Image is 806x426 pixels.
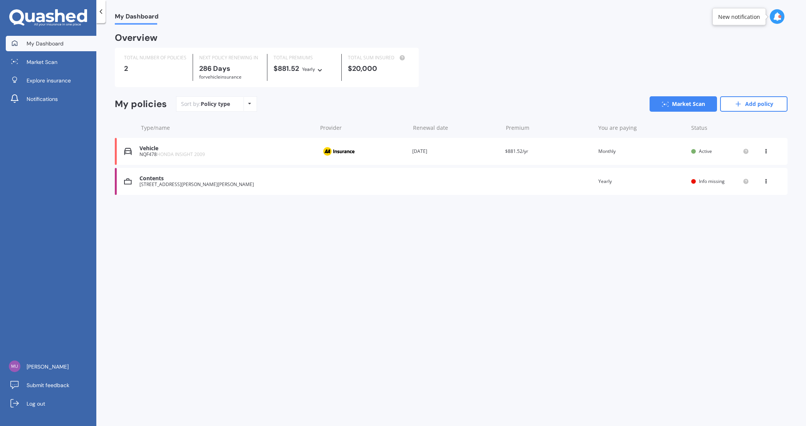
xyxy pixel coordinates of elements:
img: Contents [124,178,132,185]
span: Log out [27,400,45,408]
a: Explore insurance [6,73,96,88]
div: TOTAL NUMBER OF POLICIES [124,54,186,62]
span: Info missing [699,178,725,184]
span: Notifications [27,95,58,103]
div: Monthly [598,148,685,155]
div: Renewal date [413,124,500,132]
div: Status [691,124,749,132]
div: TOTAL SUM INSURED [348,54,410,62]
span: $881.52/yr [505,148,528,154]
a: Market Scan [6,54,96,70]
div: My policies [115,99,167,110]
div: TOTAL PREMIUMS [274,54,335,62]
span: HONDA INSIGHT 2009 [157,151,205,158]
span: Active [699,148,712,154]
div: [DATE] [412,148,499,155]
img: AA [319,144,358,159]
a: My Dashboard [6,36,96,51]
div: $881.52 [274,65,335,73]
span: [PERSON_NAME] [27,363,69,371]
div: Provider [320,124,407,132]
a: Notifications [6,91,96,107]
div: Premium [506,124,593,132]
span: Explore insurance [27,77,71,84]
div: NEXT POLICY RENEWING IN [199,54,261,62]
a: Log out [6,396,96,411]
div: You are paying [598,124,685,132]
div: Yearly [598,178,685,185]
img: d3d0b061efff0ff590eb9faf206e7f16 [9,361,20,372]
span: Submit feedback [27,381,69,389]
div: [STREET_ADDRESS][PERSON_NAME][PERSON_NAME] [139,182,313,187]
a: Market Scan [650,96,717,112]
div: Yearly [302,65,315,73]
div: Vehicle [139,145,313,152]
a: [PERSON_NAME] [6,359,96,374]
div: Type/name [141,124,314,132]
span: My Dashboard [115,13,158,23]
a: Add policy [720,96,788,112]
div: $20,000 [348,65,410,72]
span: My Dashboard [27,40,64,47]
a: Submit feedback [6,377,96,393]
img: Vehicle [124,148,132,155]
div: Sort by: [181,100,230,108]
div: Contents [139,175,313,182]
div: 2 [124,65,186,72]
div: Policy type [201,100,230,108]
div: NQF478 [139,152,313,157]
span: for Vehicle insurance [199,74,242,80]
span: Market Scan [27,58,57,66]
div: Overview [115,34,158,42]
div: New notification [718,13,760,20]
b: 286 Days [199,64,230,73]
